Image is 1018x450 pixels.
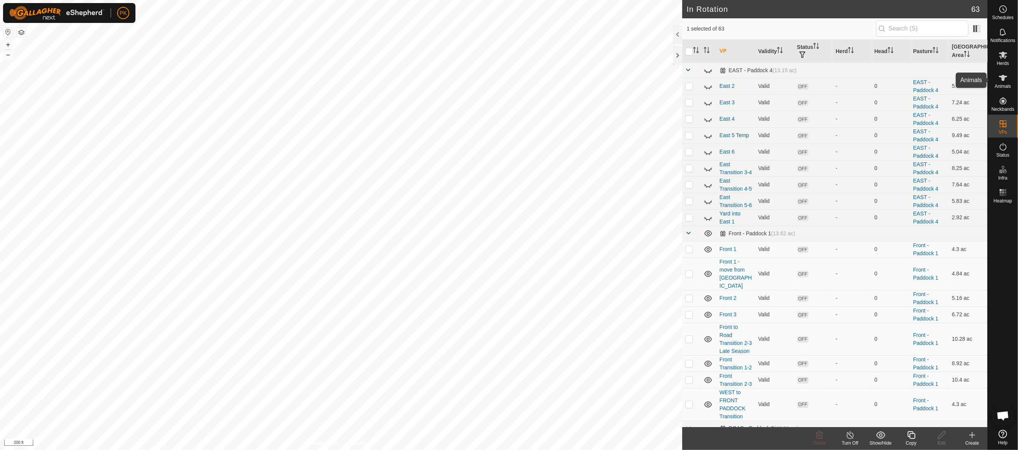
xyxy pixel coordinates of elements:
td: 7.24 ac [949,94,987,111]
h2: In Rotation [687,5,971,14]
a: Front - Paddock 1 [913,267,938,281]
a: East Transition 5-6 [720,194,752,208]
span: OFF [797,133,809,139]
td: 0 [871,306,910,323]
a: Front - Paddock 1 [913,373,938,387]
a: EAST - Paddock 4 [913,112,938,126]
span: Notifications [991,38,1015,43]
span: OFF [797,100,809,106]
td: 0 [871,78,910,94]
p-sorticon: Activate to sort [704,48,710,54]
p-sorticon: Activate to sort [813,44,819,50]
p-sorticon: Activate to sort [693,48,699,54]
span: Neckbands [991,107,1014,112]
div: Create [957,440,987,447]
td: 4.3 ac [949,388,987,421]
div: - [836,245,868,253]
span: OFF [797,401,809,408]
td: 2.92 ac [949,209,987,226]
a: Privacy Policy [311,440,340,447]
a: Front 1 [720,246,736,252]
td: Valid [755,388,794,421]
td: Valid [755,257,794,290]
span: OFF [797,295,809,302]
a: Front 2 [720,295,736,301]
span: Status [996,153,1009,157]
div: - [836,115,868,123]
a: East 2 [720,83,735,89]
img: Gallagher Logo [9,6,105,20]
td: Valid [755,355,794,372]
span: (13.15 ac) [773,67,797,73]
button: Reset Map [3,28,13,37]
td: Valid [755,160,794,176]
span: OFF [797,361,809,367]
td: 0 [871,388,910,421]
div: Open chat [992,404,1015,427]
td: 4.84 ac [949,257,987,290]
td: Valid [755,209,794,226]
td: 6.25 ac [949,111,987,127]
a: East 4 [720,116,735,122]
div: - [836,400,868,408]
td: 0 [871,323,910,355]
span: OFF [797,149,809,155]
span: OFF [797,198,809,205]
span: 63 [971,3,980,15]
a: Front - Paddock 1 [913,291,938,305]
th: Pasture [910,40,949,63]
td: Valid [755,127,794,144]
td: 0 [871,176,910,193]
a: EAST - Paddock 4 [913,128,938,142]
td: Valid [755,176,794,193]
p-sorticon: Activate to sort [777,48,783,54]
p-sorticon: Activate to sort [888,48,894,54]
span: Herds [997,61,1009,66]
td: 0 [871,209,910,226]
span: Heatmap [994,199,1012,203]
span: PK [120,9,127,17]
td: Valid [755,78,794,94]
a: WEST to FRONT PADDOCK Transition [720,389,746,419]
a: Front - Paddock 1 [913,356,938,371]
td: 0 [871,290,910,306]
td: 8.92 ac [949,355,987,372]
a: EAST - Paddock 4 [913,96,938,110]
div: - [836,131,868,139]
td: 8.25 ac [949,160,987,176]
div: - [836,181,868,189]
a: Front - Paddock 1 [913,308,938,322]
span: OFF [797,182,809,188]
td: 0 [871,144,910,160]
td: 0 [871,94,910,111]
a: Front 1 - move from [GEOGRAPHIC_DATA] [720,259,752,289]
p-sorticon: Activate to sort [933,48,939,54]
div: ROAD - Paddock 3 [720,425,798,432]
span: OFF [797,83,809,90]
td: 4.3 ac [949,241,987,257]
div: Copy [896,440,926,447]
td: 0 [871,241,910,257]
span: 1 selected of 63 [687,25,876,33]
th: Validity [755,40,794,63]
span: Schedules [992,15,1013,20]
td: 0 [871,257,910,290]
td: Valid [755,306,794,323]
td: Valid [755,193,794,209]
div: Edit [926,440,957,447]
th: Herd [833,40,871,63]
div: Show/Hide [865,440,896,447]
div: - [836,376,868,384]
span: OFF [797,116,809,123]
span: (13.62 ac) [771,230,795,236]
td: 9.49 ac [949,127,987,144]
a: Front - Paddock 1 [913,397,938,411]
a: Help [988,427,1018,448]
td: 0 [871,355,910,372]
a: East 5 Temp [720,132,749,138]
p-sorticon: Activate to sort [848,48,854,54]
div: - [836,148,868,156]
span: OFF [797,271,809,277]
a: East Transition 4-5 [720,178,752,192]
a: East Transition 3-4 [720,161,752,175]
